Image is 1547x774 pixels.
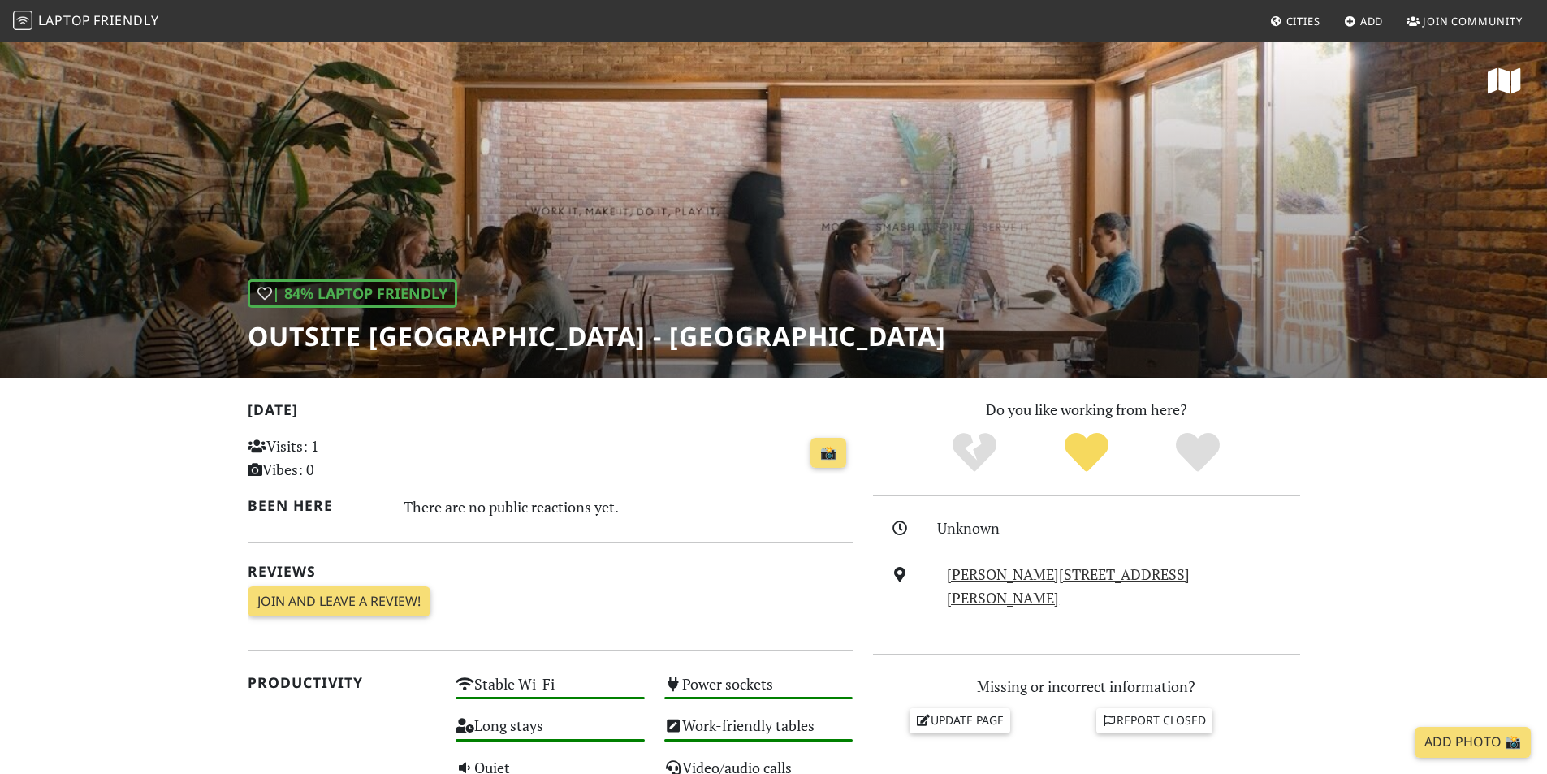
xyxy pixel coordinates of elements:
div: Yes [1031,430,1143,475]
span: Cities [1286,14,1320,28]
p: Do you like working from here? [873,398,1300,422]
p: Missing or incorrect information? [873,675,1300,698]
a: Cities [1264,6,1327,36]
div: Power sockets [655,671,863,712]
span: Laptop [38,11,91,29]
a: Join and leave a review! [248,586,430,617]
div: Definitely! [1142,430,1254,475]
a: Update page [910,708,1010,733]
div: Work-friendly tables [655,712,863,754]
h2: [DATE] [248,401,853,425]
div: Long stays [446,712,655,754]
h1: Outsite [GEOGRAPHIC_DATA] - [GEOGRAPHIC_DATA] [248,321,946,352]
div: No [918,430,1031,475]
h2: Productivity [248,674,437,691]
img: LaptopFriendly [13,11,32,30]
p: Visits: 1 Vibes: 0 [248,435,437,482]
div: Unknown [937,517,1309,540]
h2: Been here [248,497,385,514]
span: Join Community [1423,14,1523,28]
a: Join Community [1400,6,1529,36]
div: | 84% Laptop Friendly [248,279,457,308]
a: Report closed [1096,708,1213,733]
a: [PERSON_NAME][STREET_ADDRESS][PERSON_NAME] [947,564,1190,608]
a: Add Photo 📸 [1415,727,1531,758]
div: Stable Wi-Fi [446,671,655,712]
a: 📸 [810,438,846,469]
h2: Reviews [248,563,853,580]
a: Add [1337,6,1390,36]
span: Friendly [93,11,158,29]
a: LaptopFriendly LaptopFriendly [13,7,159,36]
div: There are no public reactions yet. [404,494,853,520]
span: Add [1360,14,1384,28]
